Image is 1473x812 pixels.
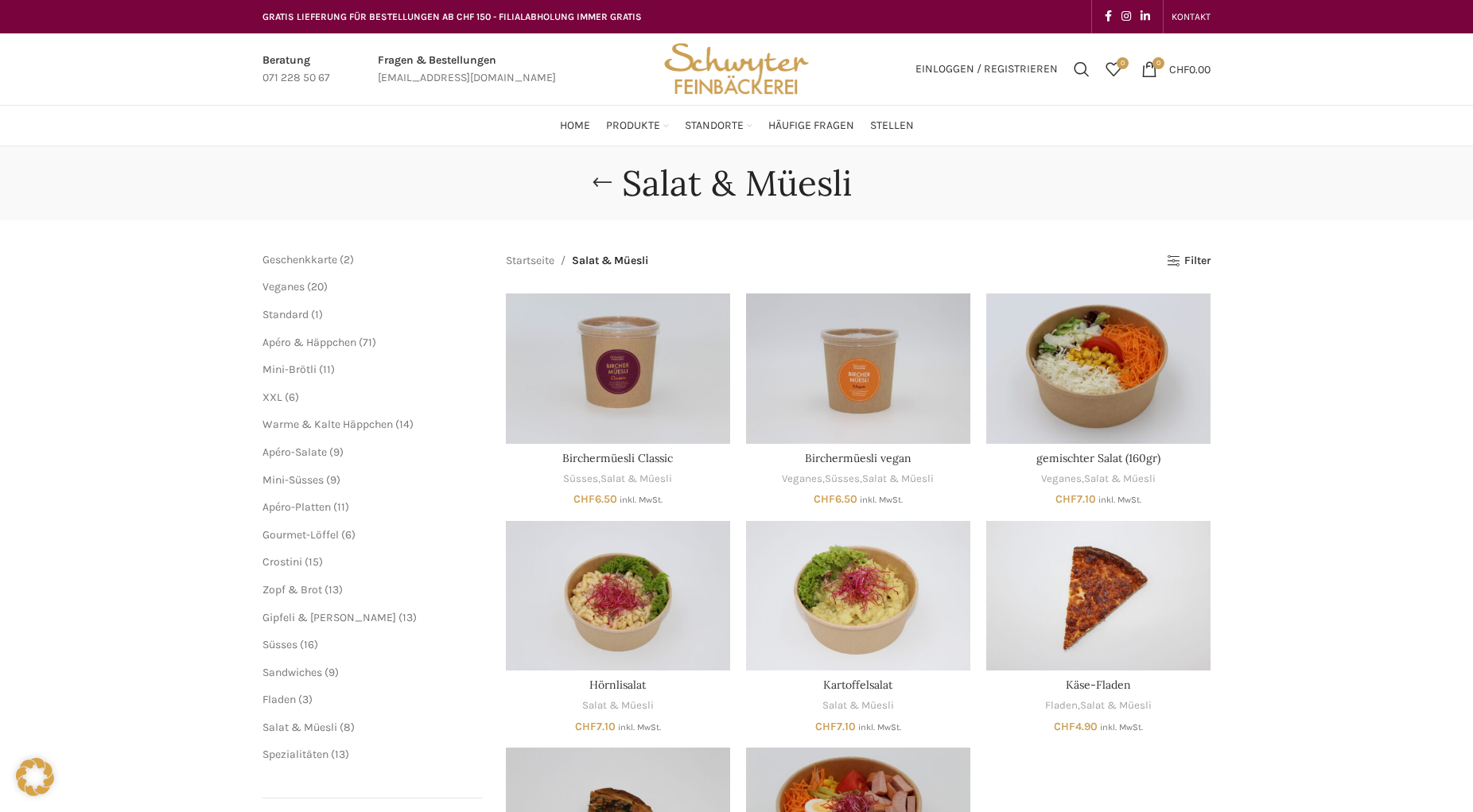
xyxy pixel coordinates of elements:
span: Mini-Süsses [262,473,324,487]
a: Apéro-Platten [262,500,331,514]
a: Go back [582,167,622,199]
bdi: 0.00 [1169,62,1211,76]
a: Facebook social link [1100,6,1117,28]
div: , [986,698,1211,713]
a: Salat & Müesli [582,698,654,713]
bdi: 7.10 [575,720,616,733]
a: Käse-Fladen [1066,678,1131,692]
a: Hörnlisalat [506,521,730,670]
a: Salat & Müesli [1084,472,1156,487]
span: 8 [344,721,351,734]
span: CHF [573,492,595,506]
a: Gourmet-Löffel [262,528,339,542]
bdi: 4.90 [1054,720,1098,733]
small: inkl. MwSt. [860,495,903,505]
a: Käse-Fladen [986,521,1211,670]
bdi: 6.50 [814,492,857,506]
a: 0 CHF0.00 [1133,53,1218,85]
div: Main navigation [255,110,1218,142]
span: 15 [309,555,319,569]
bdi: 7.10 [815,720,856,733]
a: Linkedin social link [1136,6,1155,28]
span: Salat & Müesli [572,252,648,270]
a: 0 [1098,53,1129,85]
a: Home [560,110,590,142]
span: KONTAKT [1172,11,1211,22]
h1: Salat & Müesli [622,162,852,204]
small: inkl. MwSt. [1098,495,1141,505]
a: Veganes [1041,472,1082,487]
span: 71 [363,336,372,349]
small: inkl. MwSt. [1100,722,1143,732]
a: Spezialitäten [262,748,328,761]
bdi: 6.50 [573,492,617,506]
a: Hörnlisalat [589,678,646,692]
a: Salat & Müesli [600,472,672,487]
span: 20 [311,280,324,293]
a: Süsses [262,638,297,651]
span: 3 [302,693,309,706]
span: 0 [1117,57,1129,69]
a: Standorte [685,110,752,142]
span: Home [560,118,590,134]
a: Crostini [262,555,302,569]
a: Salat & Müesli [862,472,934,487]
a: Salat & Müesli [262,721,337,734]
a: Instagram social link [1117,6,1136,28]
span: Geschenkkarte [262,253,337,266]
a: Kartoffelsalat [823,678,892,692]
span: Apéro-Salate [262,445,327,459]
div: , , [746,472,970,487]
div: , [506,472,730,487]
a: Fladen [1045,698,1078,713]
span: 2 [344,253,350,266]
span: Standorte [685,118,744,134]
a: Gipfeli & [PERSON_NAME] [262,611,396,624]
span: CHF [575,720,597,733]
span: Einloggen / Registrieren [915,64,1058,75]
a: Apéro & Häppchen [262,336,356,349]
small: inkl. MwSt. [618,722,661,732]
span: Produkte [606,118,660,134]
span: 13 [402,611,413,624]
a: Salat & Müesli [822,698,894,713]
a: Zopf & Brot [262,583,322,596]
img: Bäckerei Schwyter [659,33,814,105]
span: 9 [330,473,336,487]
a: Produkte [606,110,669,142]
span: Veganes [262,280,305,293]
div: Meine Wunschliste [1098,53,1129,85]
a: Fladen [262,693,296,706]
a: Süsses [825,472,860,487]
a: Einloggen / Registrieren [908,53,1066,85]
a: Veganes [782,472,822,487]
span: 0 [1152,57,1164,69]
div: , [986,472,1211,487]
a: gemischter Salat (160gr) [1036,451,1160,465]
nav: Breadcrumb [506,252,648,270]
a: Warme & Kalte Häppchen [262,418,393,431]
a: Stellen [870,110,914,142]
span: CHF [1055,492,1077,506]
span: 13 [328,583,339,596]
a: Mini-Brötli [262,363,317,376]
a: Filter [1167,254,1211,268]
span: 1 [315,308,319,321]
a: Birchermüesli Classic [506,293,730,443]
span: CHF [814,492,835,506]
div: Secondary navigation [1164,1,1218,33]
a: Birchermüesli Classic [562,451,673,465]
span: 16 [304,638,314,651]
a: KONTAKT [1172,1,1211,33]
span: 9 [328,666,335,679]
a: Birchermüesli vegan [746,293,970,443]
a: Sandwiches [262,666,322,679]
span: 11 [323,363,331,376]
